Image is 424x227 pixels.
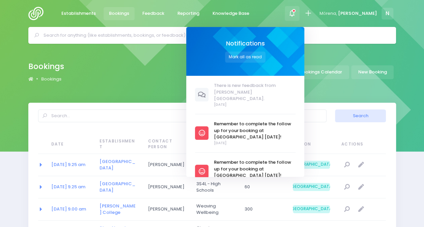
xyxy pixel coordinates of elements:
td: Jasmine Lambert [144,154,192,176]
span: Mōrena, [319,10,337,17]
a: [PERSON_NAME] College [100,203,136,216]
a: Edit [356,182,367,193]
span: [DATE] [214,140,295,146]
span: There is new feedback from [PERSON_NAME][GEOGRAPHIC_DATA]. [214,82,295,102]
td: Hagley Community College [95,154,143,176]
span: Reporting [177,10,199,17]
td: 2026-06-09 09:25:00 [47,176,95,198]
a: View [341,204,352,215]
span: Remember to complete the follow up for your booking at [GEOGRAPHIC_DATA] [DATE]! [214,121,295,140]
a: Edit [356,204,367,215]
a: Edit [356,159,367,170]
a: Establishments [56,7,102,20]
span: [GEOGRAPHIC_DATA] [293,205,330,213]
span: [PERSON_NAME] [148,206,185,213]
a: Bookings [41,76,61,83]
td: Jasmine Lambert [144,176,192,198]
span: [GEOGRAPHIC_DATA] [293,161,330,169]
td: 2026-06-16 09:25:00 [47,154,95,176]
td: null [337,198,386,221]
td: 2026-05-04 09:00:00 [47,198,95,221]
span: Bookings [109,10,129,17]
span: Feedback [142,10,164,17]
td: South Island [288,198,337,221]
span: Contact Person [148,138,185,150]
button: Mark all as read [225,52,265,63]
td: null [337,176,386,198]
span: [GEOGRAPHIC_DATA] [293,183,330,191]
img: Logo [28,7,48,20]
span: Actions [341,141,384,148]
span: Knowledge Base [213,10,249,17]
h2: Bookings [28,62,64,71]
input: Search for anything (like establishments, bookings, or feedback) [44,30,387,40]
a: [DATE] 9.25 am [51,161,85,168]
td: 60 [240,176,288,198]
span: N [381,8,393,20]
a: [GEOGRAPHIC_DATA] [100,158,135,171]
a: Bookings Calendar [293,65,349,79]
a: Bookings [104,7,135,20]
td: null [337,154,386,176]
span: 60 [245,184,282,190]
a: Knowledge Base [207,7,255,20]
span: 300 [245,206,282,213]
span: Remember to complete the follow up for your booking at [GEOGRAPHIC_DATA] [DATE]! [214,159,295,179]
span: Date [51,141,88,148]
a: Feedback [137,7,170,20]
td: Kate Irvine [144,198,192,221]
td: Hagley Community College [95,176,143,198]
td: 300 [240,198,288,221]
span: Notifications [226,40,264,47]
a: [DATE] 9.25 am [51,184,85,190]
a: [GEOGRAPHIC_DATA] [100,181,135,194]
a: View [341,182,352,193]
input: Search... [38,109,327,122]
span: [DATE] [214,102,295,107]
span: Establishment [100,138,137,150]
span: 3S4L - High Schools [196,181,233,194]
span: [PERSON_NAME] [148,184,185,190]
a: Remember to complete the follow up for your booking at [GEOGRAPHIC_DATA] [DATE]! [195,159,295,184]
a: View [341,159,352,170]
td: James Hargest College [95,198,143,221]
span: [PERSON_NAME] [148,161,185,168]
td: 3S4L - High Schools [192,176,240,198]
a: There is new feedback from [PERSON_NAME][GEOGRAPHIC_DATA]. [DATE] [195,82,295,107]
td: South Island [288,154,337,176]
td: South Island [288,176,337,198]
td: Weaving Wellbeing [192,198,240,221]
span: [PERSON_NAME] [338,10,377,17]
span: Establishments [61,10,96,17]
span: Region [293,141,330,148]
a: New Booking [351,65,394,79]
span: Weaving Wellbeing [196,203,233,216]
a: [DATE] 9.00 am [51,206,86,212]
a: Reporting [172,7,205,20]
button: Search [335,109,386,122]
a: Remember to complete the follow up for your booking at [GEOGRAPHIC_DATA] [DATE]! [DATE] [195,121,295,145]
